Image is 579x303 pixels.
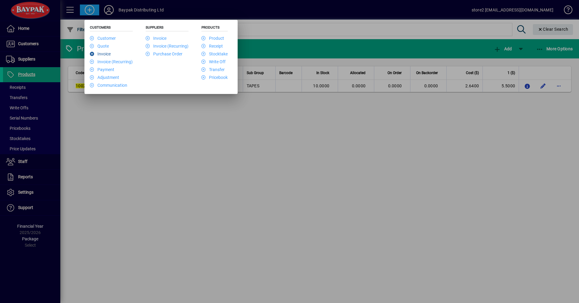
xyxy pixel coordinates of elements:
h5: Customers [90,25,133,31]
a: Adjustment [90,75,119,80]
a: Stocktake [201,52,228,56]
a: Pricebook [201,75,228,80]
a: Invoice [146,36,166,41]
h5: Suppliers [146,25,188,31]
a: Payment [90,67,114,72]
a: Customer [90,36,116,41]
a: Quote [90,44,109,48]
a: Product [201,36,224,41]
h5: Products [201,25,228,31]
a: Write Off [201,59,226,64]
a: Invoice (Recurring) [146,44,188,48]
a: Communication [90,83,127,88]
a: Transfer [201,67,225,72]
a: Invoice [90,52,111,56]
a: Purchase Order [146,52,182,56]
a: Receipt [201,44,223,48]
a: Invoice (Recurring) [90,59,133,64]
